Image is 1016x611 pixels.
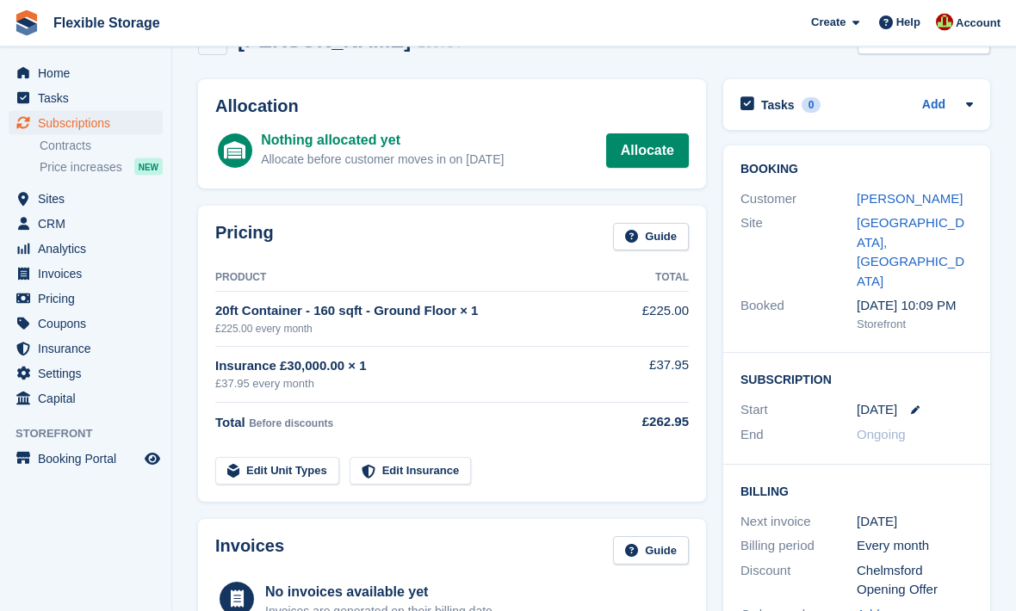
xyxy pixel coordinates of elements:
a: menu [9,447,163,471]
span: Storefront [15,425,171,442]
a: Contracts [40,138,163,154]
span: Pricing [38,287,141,311]
span: Ongoing [857,428,906,442]
th: Product [215,265,617,293]
span: CRM [38,212,141,236]
a: Edit Unit Types [215,458,339,486]
a: Add [922,96,945,116]
img: David Jones [936,14,953,31]
span: Create [811,14,846,31]
div: £37.95 every month [215,376,617,393]
div: £225.00 every month [215,322,617,337]
a: menu [9,361,163,386]
span: Booking Portal [38,447,141,471]
a: Guide [613,224,689,252]
a: menu [9,336,163,361]
a: Preview store [142,448,163,469]
h2: Billing [740,483,973,500]
th: Total [617,265,689,293]
a: Edit Insurance [350,458,472,486]
a: [GEOGRAPHIC_DATA], [GEOGRAPHIC_DATA] [857,216,964,289]
a: Flexible Storage [46,9,167,37]
span: Help [896,14,920,31]
div: No invoices available yet [265,583,496,603]
span: Account [956,15,1001,32]
div: Billing period [740,537,857,557]
h2: Allocation [215,97,689,117]
span: Home [38,61,141,85]
img: stora-icon-8386f47178a22dfd0bd8f6a31ec36ba5ce8667c1dd55bd0f319d3a0aa187defe.svg [14,10,40,36]
div: Chelmsford Opening Offer [857,562,973,601]
div: Start [740,401,857,421]
span: Settings [38,361,141,386]
h2: Booking [740,164,973,177]
div: Discount [740,562,857,601]
h2: Pricing [215,224,274,252]
div: NEW [134,158,163,176]
a: menu [9,287,163,311]
a: menu [9,86,163,110]
span: Before discounts [249,418,333,430]
h2: Subscription [740,371,973,388]
a: menu [9,312,163,336]
div: Booked [740,297,857,333]
a: menu [9,262,163,286]
td: £37.95 [617,347,689,403]
span: Subscriptions [38,111,141,135]
span: Insurance [38,336,141,361]
a: menu [9,386,163,410]
h2: Tasks [761,98,795,114]
time: 2025-09-06 00:00:00 UTC [857,401,897,421]
span: Total [215,416,245,430]
a: menu [9,61,163,85]
span: Capital [38,386,141,410]
div: Site [740,214,857,292]
div: Insurance £30,000.00 × 1 [215,357,617,377]
div: [DATE] 10:09 PM [857,297,973,317]
a: Guide [613,537,689,565]
div: 0 [802,98,821,114]
h2: Invoices [215,537,284,565]
span: Price increases [40,159,122,176]
div: [DATE] [857,513,973,533]
div: 20ft Container - 160 sqft - Ground Floor × 1 [215,302,617,322]
div: Every month [857,537,973,557]
div: Nothing allocated yet [261,131,504,151]
div: Next invoice [740,513,857,533]
a: menu [9,237,163,261]
a: menu [9,187,163,211]
div: £262.95 [617,413,689,433]
span: Invoices [38,262,141,286]
div: End [740,426,857,446]
span: Tasks [38,86,141,110]
a: menu [9,212,163,236]
a: [PERSON_NAME] [857,192,963,207]
a: menu [9,111,163,135]
div: Customer [740,190,857,210]
div: Storefront [857,317,973,334]
span: Analytics [38,237,141,261]
a: Allocate [606,134,689,169]
a: Price increases NEW [40,157,163,176]
span: Sites [38,187,141,211]
td: £225.00 [617,293,689,347]
div: Allocate before customer moves in on [DATE] [261,151,504,170]
span: Coupons [38,312,141,336]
